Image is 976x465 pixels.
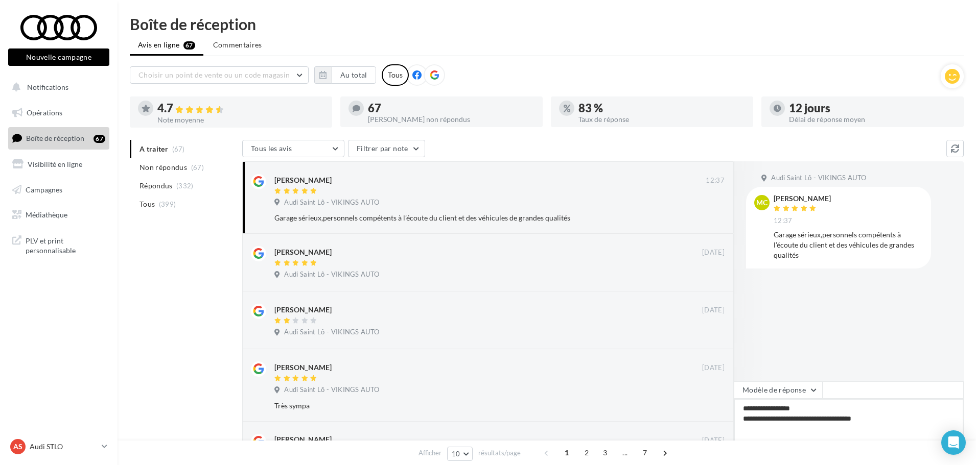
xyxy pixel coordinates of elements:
[26,185,62,193] span: Campagnes
[6,179,111,201] a: Campagnes
[789,103,956,114] div: 12 jours
[637,445,653,461] span: 7
[191,163,204,172] span: (67)
[94,135,105,143] div: 67
[242,140,344,157] button: Tous les avis
[8,437,109,456] a: AS Audi STLO
[274,213,658,223] div: Garage sérieux,personnels compétents à l’écoute du client et des véhicules de grandes qualités
[332,66,376,84] button: Au total
[140,199,155,209] span: Tous
[274,175,332,185] div: [PERSON_NAME]
[6,204,111,226] a: Médiathèque
[702,248,725,257] span: [DATE]
[251,144,292,153] span: Tous les avis
[284,270,379,279] span: Audi Saint Lô - VIKINGS AUTO
[26,134,84,142] span: Boîte de réception
[706,176,725,185] span: 12:37
[578,116,745,123] div: Taux de réponse
[734,381,823,399] button: Modèle de réponse
[130,66,309,84] button: Choisir un point de vente ou un code magasin
[157,116,324,124] div: Note moyenne
[157,103,324,114] div: 4.7
[941,430,966,455] div: Open Intercom Messenger
[382,64,409,86] div: Tous
[6,102,111,124] a: Opérations
[274,434,332,445] div: [PERSON_NAME]
[130,16,964,32] div: Boîte de réception
[284,198,379,207] span: Audi Saint Lô - VIKINGS AUTO
[284,328,379,337] span: Audi Saint Lô - VIKINGS AUTO
[176,182,194,190] span: (332)
[368,103,535,114] div: 67
[617,445,633,461] span: ...
[284,385,379,395] span: Audi Saint Lô - VIKINGS AUTO
[140,181,173,191] span: Répondus
[28,160,82,168] span: Visibilité en ligne
[578,445,595,461] span: 2
[6,77,107,98] button: Notifications
[478,448,521,458] span: résultats/page
[314,66,376,84] button: Au total
[368,116,535,123] div: [PERSON_NAME] non répondus
[419,448,441,458] span: Afficher
[702,436,725,445] span: [DATE]
[771,174,866,183] span: Audi Saint Lô - VIKINGS AUTO
[6,230,111,260] a: PLV et print personnalisable
[6,127,111,149] a: Boîte de réception67
[348,140,425,157] button: Filtrer par note
[597,445,613,461] span: 3
[26,210,67,219] span: Médiathèque
[30,442,98,452] p: Audi STLO
[774,230,923,260] div: Garage sérieux,personnels compétents à l’écoute du client et des véhicules de grandes qualités
[274,362,332,373] div: [PERSON_NAME]
[756,198,768,208] span: MC
[447,447,473,461] button: 10
[26,234,105,256] span: PLV et print personnalisable
[274,247,332,257] div: [PERSON_NAME]
[702,306,725,315] span: [DATE]
[6,154,111,175] a: Visibilité en ligne
[578,103,745,114] div: 83 %
[559,445,575,461] span: 1
[452,450,460,458] span: 10
[774,216,793,226] span: 12:37
[8,48,109,66] button: Nouvelle campagne
[274,305,332,315] div: [PERSON_NAME]
[702,363,725,373] span: [DATE]
[140,162,187,173] span: Non répondus
[789,116,956,123] div: Délai de réponse moyen
[213,40,262,50] span: Commentaires
[274,401,658,411] div: Très sympa
[27,83,68,91] span: Notifications
[138,70,290,79] span: Choisir un point de vente ou un code magasin
[774,195,831,202] div: [PERSON_NAME]
[27,108,62,117] span: Opérations
[159,200,176,208] span: (399)
[13,442,22,452] span: AS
